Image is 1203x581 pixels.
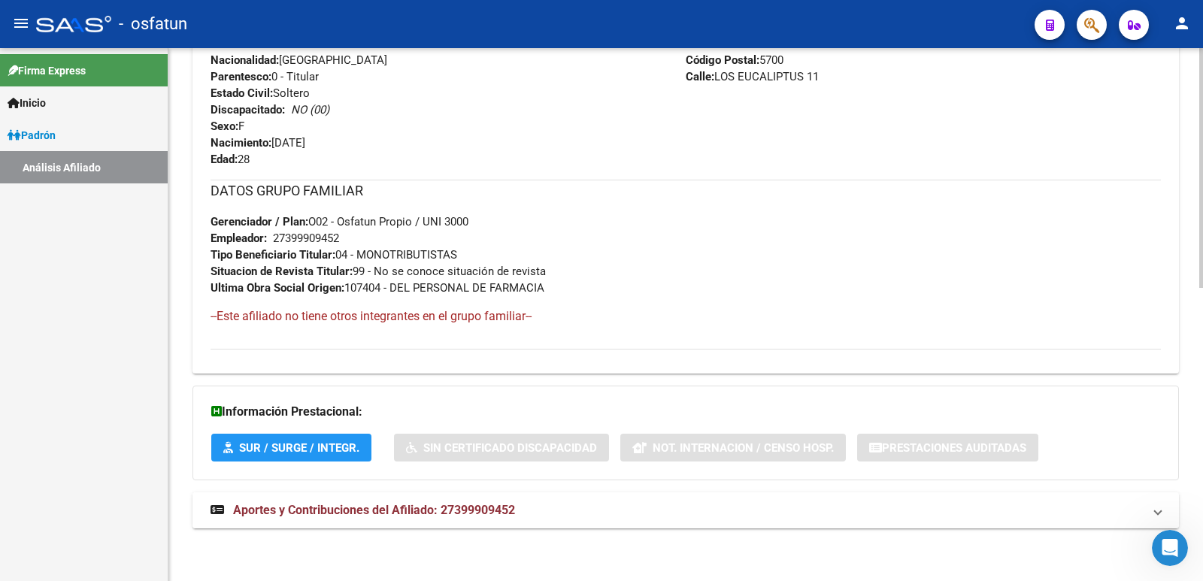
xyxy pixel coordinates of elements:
span: Aportes y Contribuciones del Afiliado: 27399909452 [233,503,515,517]
i: NO (00) [291,103,329,117]
span: Inicio [8,95,46,111]
strong: Discapacitado: [211,103,285,117]
strong: Localidad: [686,37,737,50]
button: Sin Certificado Discapacidad [394,434,609,461]
span: O02 - Osfatun Propio / UNI 3000 [211,215,468,228]
strong: Situacion de Revista Titular: [211,265,353,278]
span: SAN LUIS [686,37,786,50]
mat-icon: menu [12,14,30,32]
strong: Calle: [686,70,714,83]
strong: Nacimiento: [211,136,271,150]
strong: Ultima Obra Social Origen: [211,281,344,295]
strong: Gerenciador / Plan: [211,215,308,228]
span: Padrón [8,127,56,144]
span: 107404 - DEL PERSONAL DE FARMACIA [211,281,544,295]
strong: Código Postal: [686,53,759,67]
span: [GEOGRAPHIC_DATA] [211,53,387,67]
span: 04 - MONOTRIBUTISTAS [211,248,457,262]
span: LOS EUCALIPTUS 11 [686,70,819,83]
strong: Sexo: [211,120,238,133]
strong: Nacionalidad: [211,53,279,67]
span: Prestaciones Auditadas [882,441,1026,455]
span: 28 [211,153,250,166]
h3: DATOS GRUPO FAMILIAR [211,180,1161,201]
span: 0 - Titular [211,70,319,83]
span: 5700 [686,53,783,67]
span: F [211,120,244,133]
span: Sin Certificado Discapacidad [423,441,597,455]
span: Firma Express [8,62,86,79]
span: Not. Internacion / Censo Hosp. [653,441,834,455]
button: SUR / SURGE / INTEGR. [211,434,371,461]
span: SUR / SURGE / INTEGR. [239,441,359,455]
mat-expansion-panel-header: Aportes y Contribuciones del Afiliado: 27399909452 [192,492,1179,528]
div: 27399909452 [273,230,339,247]
strong: Edad: [211,153,238,166]
mat-icon: person [1173,14,1191,32]
span: Soltero [211,86,310,100]
button: Prestaciones Auditadas [857,434,1038,461]
iframe: Intercom live chat [1152,530,1188,566]
span: [DATE] [211,136,305,150]
span: 99 - No se conoce situación de revista [211,265,546,278]
strong: Documento: [211,37,271,50]
h3: Información Prestacional: [211,401,1160,422]
strong: Tipo Beneficiario Titular: [211,248,335,262]
h4: --Este afiliado no tiene otros integrantes en el grupo familiar-- [211,308,1161,325]
span: DU - DOCUMENTO UNICO 39990945 [211,37,452,50]
strong: Empleador: [211,231,267,245]
span: - osfatun [119,8,187,41]
strong: Parentesco: [211,70,271,83]
strong: Estado Civil: [211,86,273,100]
button: Not. Internacion / Censo Hosp. [620,434,846,461]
